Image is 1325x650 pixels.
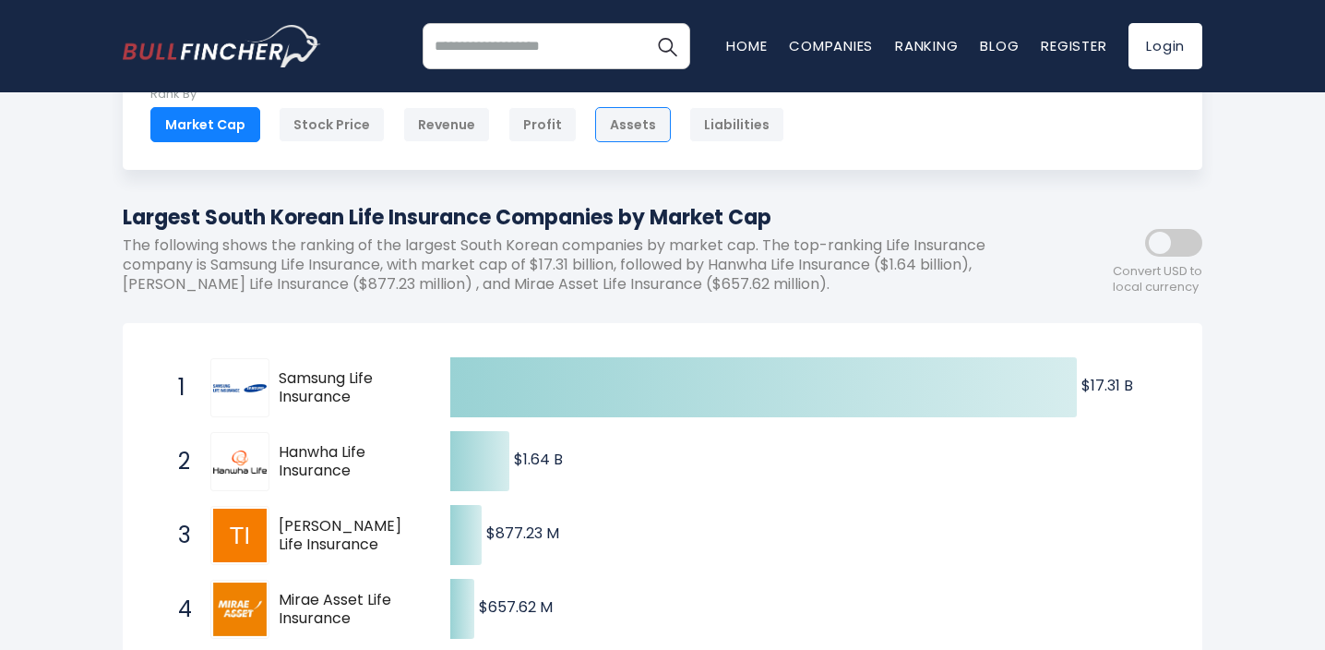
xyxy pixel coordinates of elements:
a: Blog [980,36,1019,55]
a: Home [726,36,767,55]
div: Stock Price [279,107,385,142]
img: Mirae Asset Life Insurance [213,583,267,636]
img: bullfincher logo [123,25,321,67]
span: Convert USD to local currency [1113,264,1202,295]
span: 1 [169,372,187,403]
a: Go to homepage [123,25,321,67]
span: 3 [169,520,187,551]
button: Search [644,23,690,69]
span: Hanwha Life Insurance [279,443,418,482]
img: Samsung Life Insurance [213,384,267,391]
div: Assets [595,107,671,142]
a: Login [1128,23,1202,69]
h1: Largest South Korean Life Insurance Companies by Market Cap [123,202,1036,233]
div: Revenue [403,107,490,142]
img: Hanwha Life Insurance [213,451,267,473]
text: $1.64 B [514,449,563,470]
text: $657.62 M [479,596,553,618]
span: Mirae Asset Life Insurance [279,591,418,630]
img: Tong Yang Life Insurance [213,509,267,562]
p: The following shows the ranking of the largest South Korean companies by market cap. The top-rank... [123,236,1036,294]
div: Profit [508,107,577,142]
div: Market Cap [150,107,260,142]
span: [PERSON_NAME] Life Insurance [279,517,418,556]
span: 2 [169,446,187,477]
a: Companies [789,36,873,55]
a: Register [1041,36,1106,55]
p: Rank By [150,87,784,102]
span: Samsung Life Insurance [279,369,418,408]
span: 4 [169,594,187,625]
text: $17.31 B [1081,375,1133,396]
text: $877.23 M [486,523,559,544]
a: Ranking [895,36,958,55]
div: Liabilities [689,107,784,142]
